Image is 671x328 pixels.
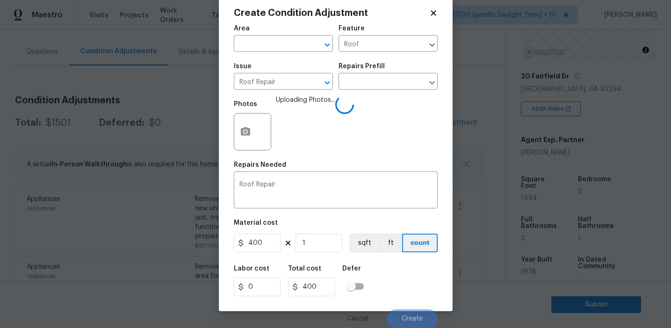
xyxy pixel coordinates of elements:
button: Create [387,309,438,328]
span: Uploading Photos... [276,95,335,156]
button: Open [321,38,334,51]
h2: Create Condition Adjustment [234,8,429,18]
span: Cancel [347,315,368,322]
textarea: Roof Repair [239,181,432,201]
button: sqft [350,234,379,252]
button: Open [321,76,334,89]
h5: Total cost [288,265,321,272]
h5: Feature [339,25,365,32]
h5: Issue [234,63,252,70]
button: Open [426,76,439,89]
button: ft [379,234,402,252]
button: Cancel [332,309,383,328]
h5: Repairs Prefill [339,63,385,70]
h5: Labor cost [234,265,269,272]
button: Open [426,38,439,51]
h5: Photos [234,101,257,107]
h5: Material cost [234,220,278,226]
h5: Repairs Needed [234,162,286,168]
h5: Area [234,25,250,32]
h5: Defer [342,265,361,272]
span: Create [402,315,423,322]
button: count [402,234,438,252]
